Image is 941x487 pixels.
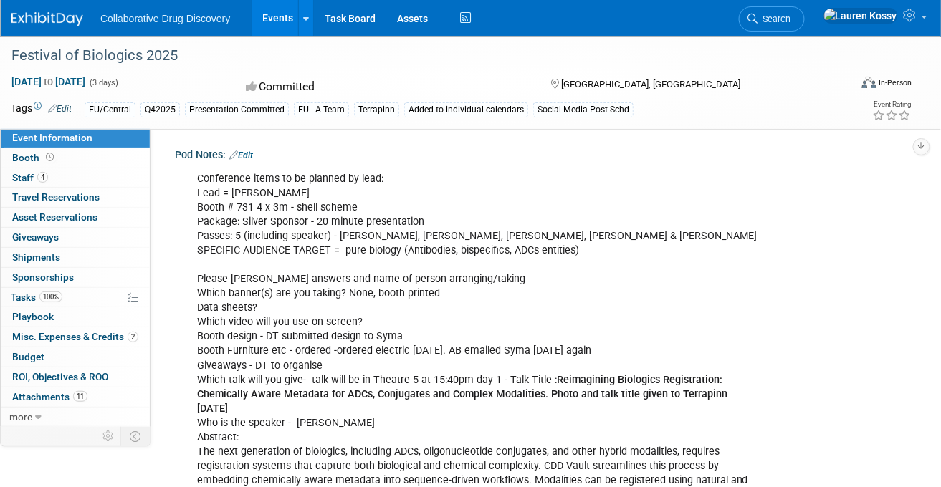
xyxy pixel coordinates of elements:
span: 11 [73,391,87,402]
span: Attachments [12,391,87,402]
div: Added to individual calendars [404,102,528,117]
span: to [42,76,55,87]
a: Staff4 [1,168,150,188]
span: [GEOGRAPHIC_DATA], [GEOGRAPHIC_DATA] [561,79,740,90]
div: Social Media Post Schd [533,102,634,117]
div: In-Person [879,77,912,88]
span: Booth [12,152,57,163]
span: more [9,411,32,423]
a: Asset Reservations [1,208,150,227]
span: ROI, Objectives & ROO [12,371,108,382]
a: Edit [48,104,72,114]
img: Format-Inperson.png [862,77,876,88]
span: Budget [12,351,44,362]
a: Attachments11 [1,387,150,407]
span: Staff [12,172,48,183]
span: Search [758,14,791,24]
img: Lauren Kossy [823,8,898,24]
div: Pod Notes: [175,144,912,163]
a: Playbook [1,307,150,327]
a: Tasks100% [1,288,150,307]
a: Misc. Expenses & Credits2 [1,327,150,347]
td: Toggle Event Tabs [121,427,151,445]
span: Event Information [12,132,92,143]
span: Playbook [12,311,54,322]
div: Committed [242,74,527,100]
span: Travel Reservations [12,191,100,203]
div: EU/Central [85,102,135,117]
td: Personalize Event Tab Strip [96,427,121,445]
a: Booth [1,148,150,168]
span: 100% [39,291,62,302]
a: Edit [229,150,253,160]
b: Reimagining Biologics Registration: Chemically Aware Metadata for ADCs, Conjugates and Complex Mo... [197,374,727,415]
div: Festival of Biologics 2025 [6,43,836,69]
span: Tasks [11,291,62,303]
a: Event Information [1,128,150,148]
img: ExhibitDay [11,12,83,26]
span: Collaborative Drug Discovery [100,13,230,24]
a: Search [739,6,805,32]
a: ROI, Objectives & ROO [1,367,150,387]
a: Budget [1,347,150,367]
span: Giveaways [12,231,59,243]
div: Q42025 [140,102,180,117]
div: Presentation Committed [185,102,289,117]
span: (3 days) [88,78,118,87]
span: Misc. Expenses & Credits [12,331,138,342]
span: [DATE] [DATE] [11,75,86,88]
div: Terrapinn [354,102,399,117]
a: more [1,408,150,427]
span: Shipments [12,251,60,263]
a: Shipments [1,248,150,267]
a: Sponsorships [1,268,150,287]
div: Event Rating [873,101,912,108]
span: Sponsorships [12,271,74,283]
span: 4 [37,172,48,183]
span: Asset Reservations [12,211,97,223]
td: Tags [11,101,72,117]
div: EU - A Team [294,102,349,117]
a: Travel Reservations [1,188,150,207]
a: Giveaways [1,228,150,247]
div: Event Format [780,74,912,96]
span: Booth not reserved yet [43,152,57,163]
span: 2 [128,332,138,342]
